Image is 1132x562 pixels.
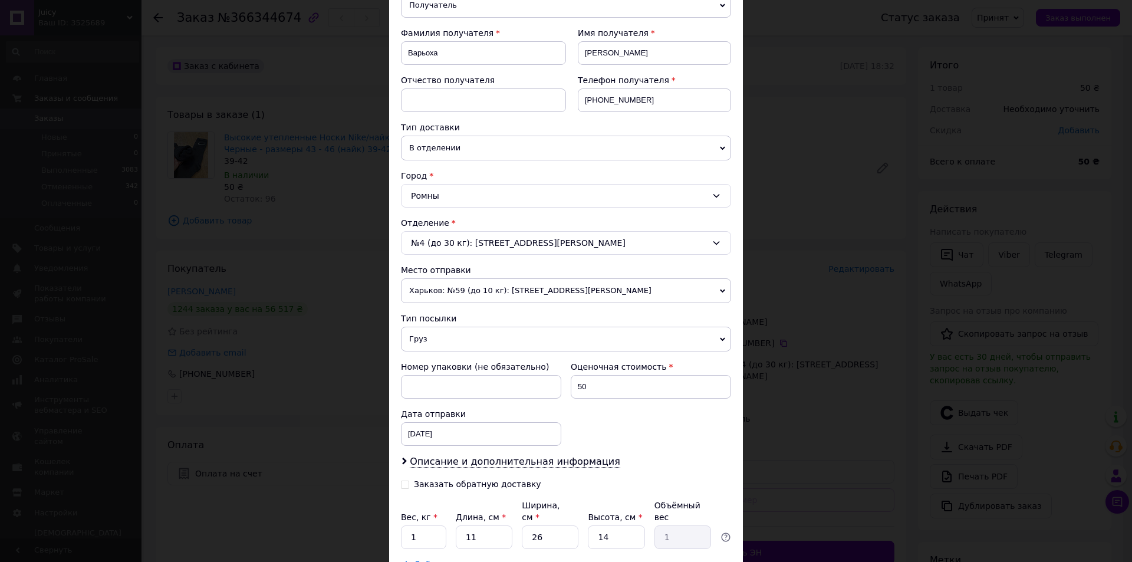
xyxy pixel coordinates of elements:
[401,136,731,160] span: В отделении
[401,278,731,303] span: Харьков: №59 (до 10 кг): [STREET_ADDRESS][PERSON_NAME]
[401,408,561,420] div: Дата отправки
[401,217,731,229] div: Отделение
[578,88,731,112] input: +380
[414,479,541,489] div: Заказать обратную доставку
[571,361,731,373] div: Оценочная стоимость
[401,265,471,275] span: Место отправки
[401,123,460,132] span: Тип доставки
[578,28,649,38] span: Имя получателя
[401,512,437,522] label: Вес, кг
[522,501,560,522] label: Ширина, см
[401,327,731,351] span: Груз
[654,499,711,523] div: Объёмный вес
[401,314,456,323] span: Тип посылки
[578,75,669,85] span: Телефон получателя
[401,184,731,208] div: Ромны
[401,28,493,38] span: Фамилия получателя
[401,75,495,85] span: Отчество получателя
[588,512,642,522] label: Высота, см
[401,170,731,182] div: Город
[401,231,731,255] div: №4 (до 30 кг): [STREET_ADDRESS][PERSON_NAME]
[401,361,561,373] div: Номер упаковки (не обязательно)
[456,512,506,522] label: Длина, см
[410,456,620,468] span: Описание и дополнительная информация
